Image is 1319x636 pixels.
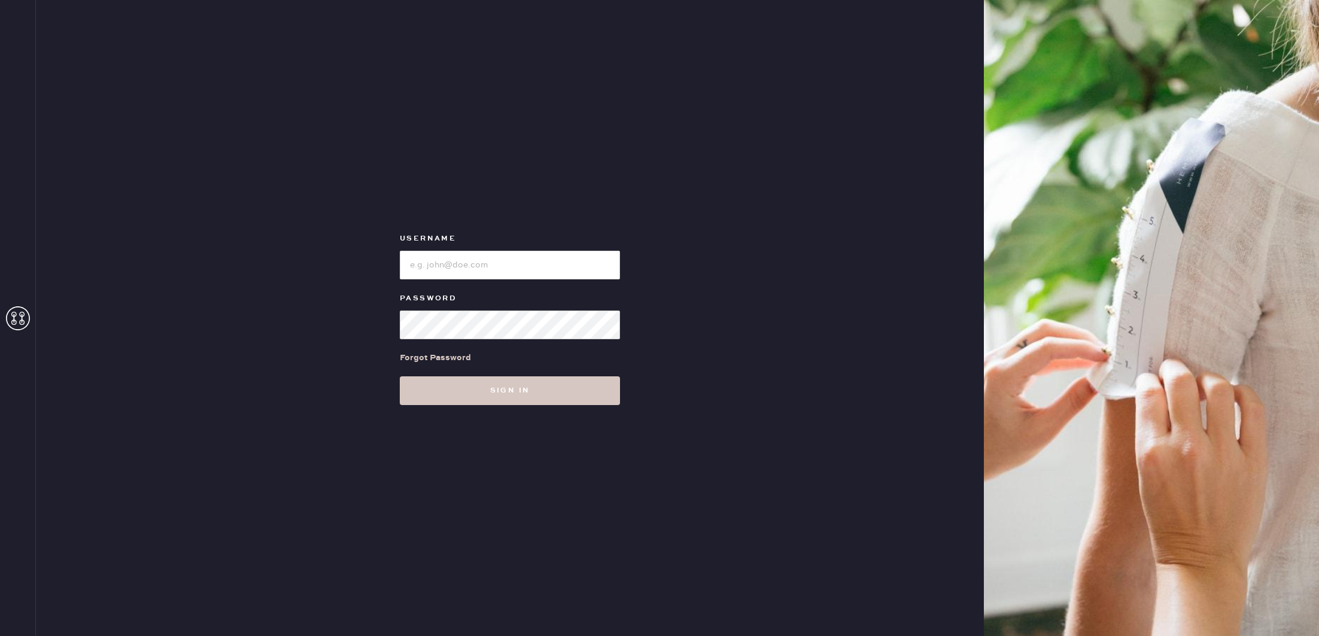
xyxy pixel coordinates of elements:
[400,351,471,364] div: Forgot Password
[400,339,471,376] a: Forgot Password
[400,232,620,246] label: Username
[400,376,620,405] button: Sign in
[400,251,620,279] input: e.g. john@doe.com
[400,291,620,306] label: Password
